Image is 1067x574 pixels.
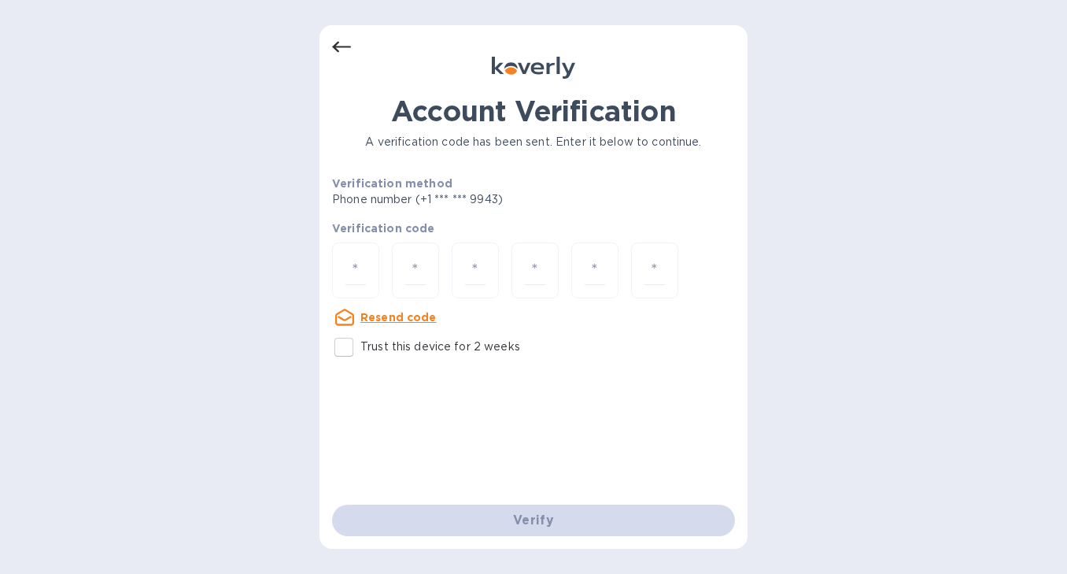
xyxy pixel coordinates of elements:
h1: Account Verification [332,94,735,128]
p: Phone number (+1 *** *** 9943) [332,191,623,208]
b: Verification method [332,177,452,190]
u: Resend code [360,311,437,324]
p: A verification code has been sent. Enter it below to continue. [332,134,735,150]
p: Verification code [332,220,735,236]
p: Trust this device for 2 weeks [360,339,520,355]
